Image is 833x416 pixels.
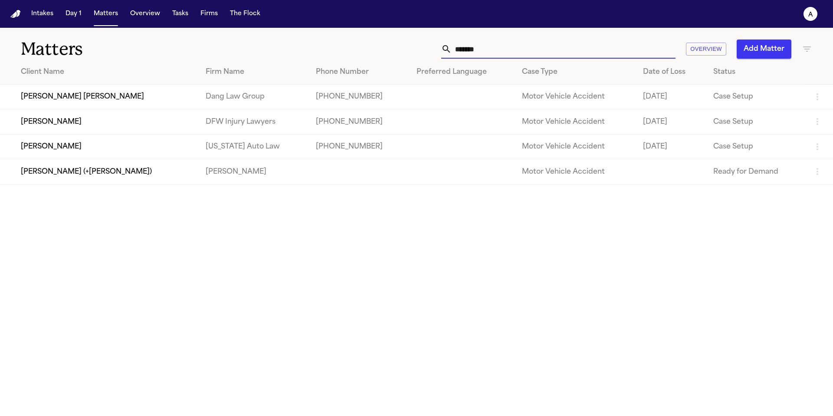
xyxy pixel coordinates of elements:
[127,6,164,22] button: Overview
[515,159,636,184] td: Motor Vehicle Accident
[199,85,309,109] td: Dang Law Group
[10,10,21,18] a: Home
[706,85,805,109] td: Case Setup
[199,109,309,134] td: DFW Injury Lawyers
[522,67,629,77] div: Case Type
[737,40,791,59] button: Add Matter
[309,85,410,109] td: [PHONE_NUMBER]
[199,134,309,159] td: [US_STATE] Auto Law
[316,67,403,77] div: Phone Number
[169,6,192,22] button: Tasks
[713,67,798,77] div: Status
[62,6,85,22] button: Day 1
[808,12,813,18] text: A
[643,67,700,77] div: Date of Loss
[28,6,57,22] button: Intakes
[706,134,805,159] td: Case Setup
[309,109,410,134] td: [PHONE_NUMBER]
[226,6,264,22] button: The Flock
[515,85,636,109] td: Motor Vehicle Accident
[197,6,221,22] button: Firms
[21,67,192,77] div: Client Name
[636,134,707,159] td: [DATE]
[199,159,309,184] td: [PERSON_NAME]
[686,43,726,56] button: Overview
[706,159,805,184] td: Ready for Demand
[21,38,251,60] h1: Matters
[10,10,21,18] img: Finch Logo
[515,134,636,159] td: Motor Vehicle Accident
[706,109,805,134] td: Case Setup
[309,134,410,159] td: [PHONE_NUMBER]
[515,109,636,134] td: Motor Vehicle Accident
[90,6,121,22] button: Matters
[416,67,508,77] div: Preferred Language
[636,85,707,109] td: [DATE]
[206,67,302,77] div: Firm Name
[636,109,707,134] td: [DATE]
